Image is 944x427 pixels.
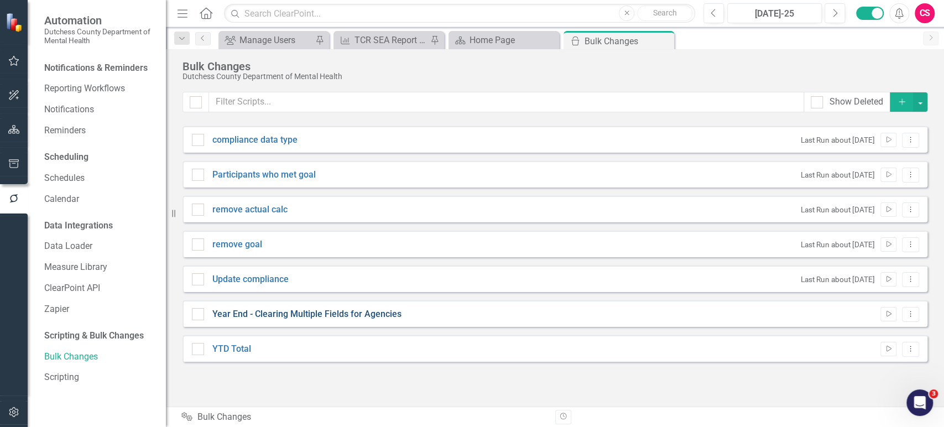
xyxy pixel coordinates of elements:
[212,169,316,181] a: Participants who met goal
[44,282,155,295] a: ClearPoint API
[801,135,875,145] small: Last Run about [DATE]
[801,205,875,215] small: Last Run about [DATE]
[44,240,155,253] a: Data Loader
[44,330,144,342] div: Scripting & Bulk Changes
[470,33,556,47] div: Home Page
[915,3,935,23] button: CS
[6,13,25,32] img: ClearPoint Strategy
[239,33,312,47] div: Manage Users
[212,308,401,321] a: Year End - Clearing Multiple Fields for Agencies
[212,273,289,286] a: Update compliance
[731,7,818,20] div: [DATE]-25
[44,82,155,95] a: Reporting Workflows
[212,204,288,216] a: remove actual calc
[653,8,677,17] span: Search
[44,351,155,363] a: Bulk Changes
[906,389,933,416] iframe: Intercom live chat
[336,33,427,47] a: TCR SEA Report - CPS Example
[212,134,298,147] a: compliance data type
[182,72,922,81] div: Dutchess County Department of Mental Health
[929,389,938,398] span: 3
[801,239,875,250] small: Last Run about [DATE]
[212,343,251,356] a: YTD Total
[182,60,922,72] div: Bulk Changes
[801,170,875,180] small: Last Run about [DATE]
[801,274,875,285] small: Last Run about [DATE]
[44,124,155,137] a: Reminders
[212,238,262,251] a: remove goal
[727,3,822,23] button: [DATE]-25
[637,6,692,21] button: Search
[44,172,155,185] a: Schedules
[44,27,155,45] small: Dutchess County Department of Mental Health
[830,96,883,108] div: Show Deleted
[44,151,88,164] div: Scheduling
[181,411,546,424] div: Bulk Changes
[451,33,556,47] a: Home Page
[224,4,695,23] input: Search ClearPoint...
[208,92,804,112] input: Filter Scripts...
[585,34,671,48] div: Bulk Changes
[44,62,148,75] div: Notifications & Reminders
[44,303,155,316] a: Zapier
[354,33,427,47] div: TCR SEA Report - CPS Example
[44,220,113,232] div: Data Integrations
[44,14,155,27] span: Automation
[221,33,312,47] a: Manage Users
[44,371,155,384] a: Scripting
[44,261,155,274] a: Measure Library
[44,103,155,116] a: Notifications
[44,193,155,206] a: Calendar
